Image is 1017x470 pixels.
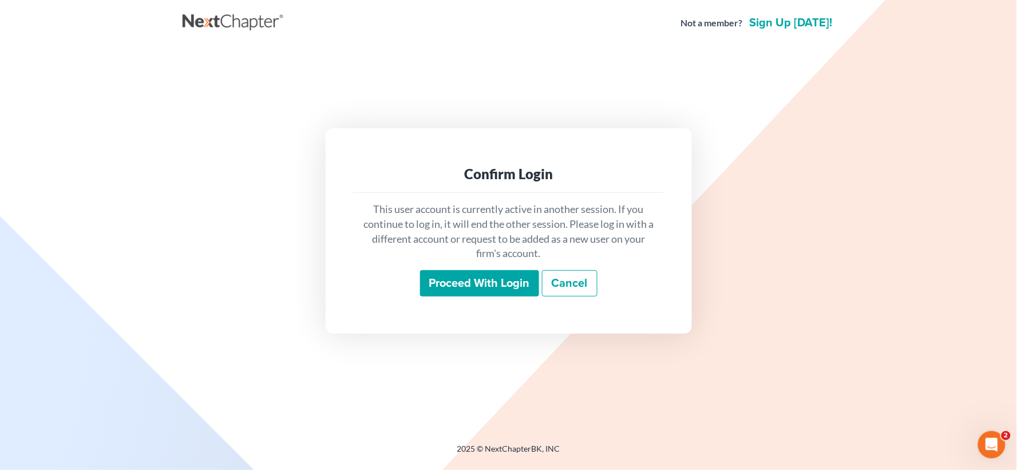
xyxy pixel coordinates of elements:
div: Confirm Login [362,165,655,183]
input: Proceed with login [420,270,539,297]
a: Sign up [DATE]! [747,17,835,29]
iframe: Intercom live chat [978,431,1006,459]
a: Cancel [542,270,597,297]
p: This user account is currently active in another session. If you continue to log in, it will end ... [362,202,655,261]
strong: Not a member? [681,17,743,30]
div: 2025 © NextChapterBK, INC [183,443,835,464]
span: 2 [1002,431,1011,440]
